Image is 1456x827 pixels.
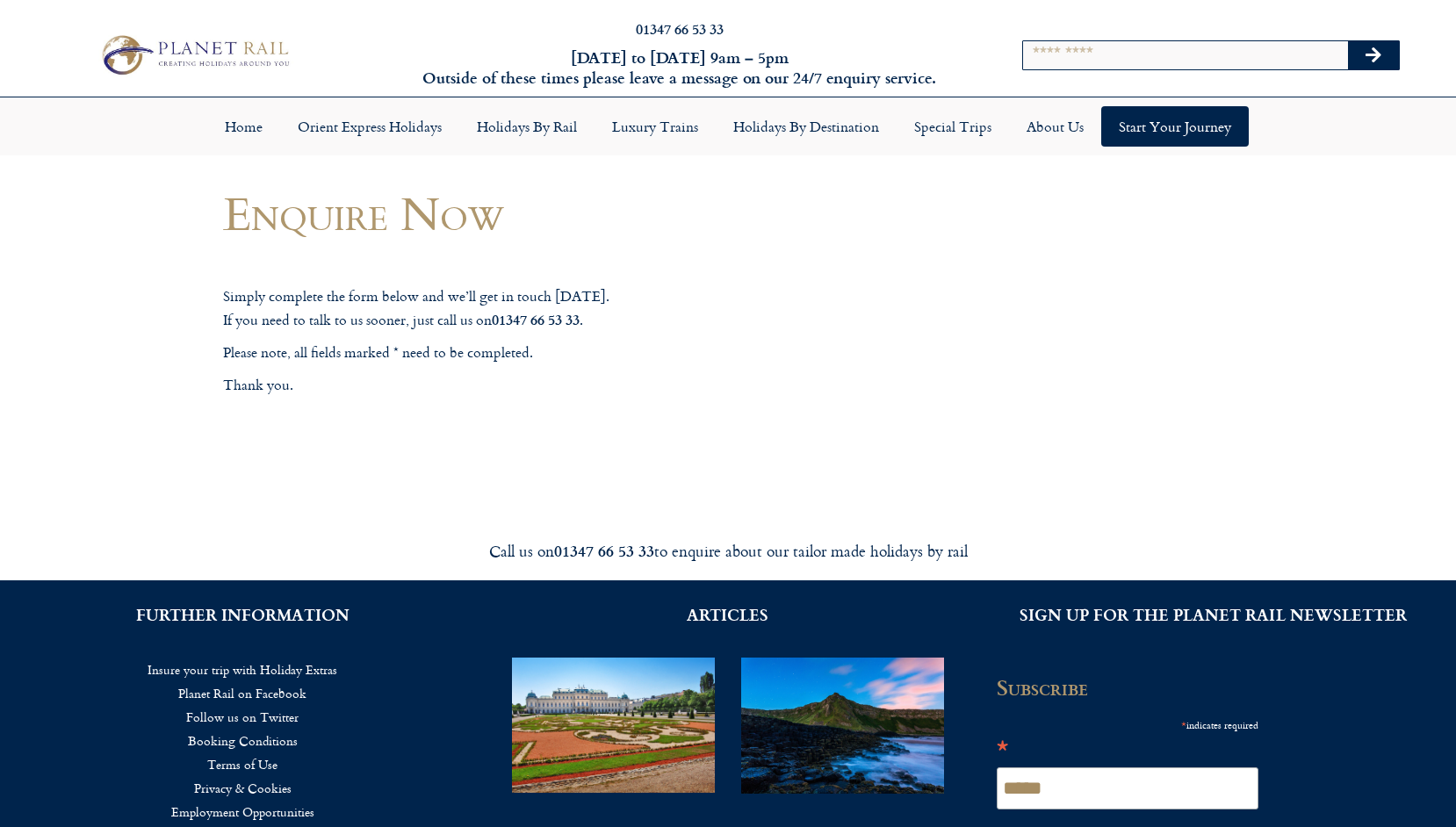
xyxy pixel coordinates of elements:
[636,18,724,39] a: 01347 66 53 33
[207,106,280,147] a: Home
[459,106,595,147] a: Holidays by Rail
[26,607,459,622] h2: FURTHER INFORMATION
[393,47,966,89] h6: [DATE] to [DATE] 9am – 5pm Outside of these times please leave a message on our 24/7 enquiry serv...
[997,607,1430,622] h2: SIGN UP FOR THE PLANET RAIL NEWSLETTER
[236,541,1220,561] div: Call us on to enquire about our tailor made holidays by rail
[997,675,1269,700] h2: Subscribe
[1101,106,1249,147] a: Start your Journey
[94,31,294,80] img: Planet Rail Train Holidays Logo
[716,106,897,147] a: Holidays by Destination
[223,374,882,397] p: Thank you.
[26,752,459,776] a: Terms of Use
[512,607,945,622] h2: ARTICLES
[997,713,1258,735] div: indicates required
[897,106,1009,147] a: Special Trips
[26,681,459,705] a: Planet Rail on Facebook
[26,705,459,729] a: Follow us on Twitter
[554,539,654,562] strong: 01347 66 53 33
[223,187,882,239] h1: Enquire Now
[26,658,459,823] nav: Menu
[26,800,459,823] a: Employment Opportunities
[492,309,580,329] strong: 01347 66 53 33
[26,658,459,681] a: Insure your trip with Holiday Extras
[223,342,882,364] p: Please note, all fields marked * need to be completed.
[9,106,1447,147] nav: Menu
[595,106,716,147] a: Luxury Trains
[26,729,459,752] a: Booking Conditions
[1348,41,1399,69] button: Search
[223,285,882,331] p: Simply complete the form below and we’ll get in touch [DATE]. If you need to talk to us sooner, j...
[1009,106,1101,147] a: About Us
[280,106,459,147] a: Orient Express Holidays
[26,776,459,800] a: Privacy & Cookies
